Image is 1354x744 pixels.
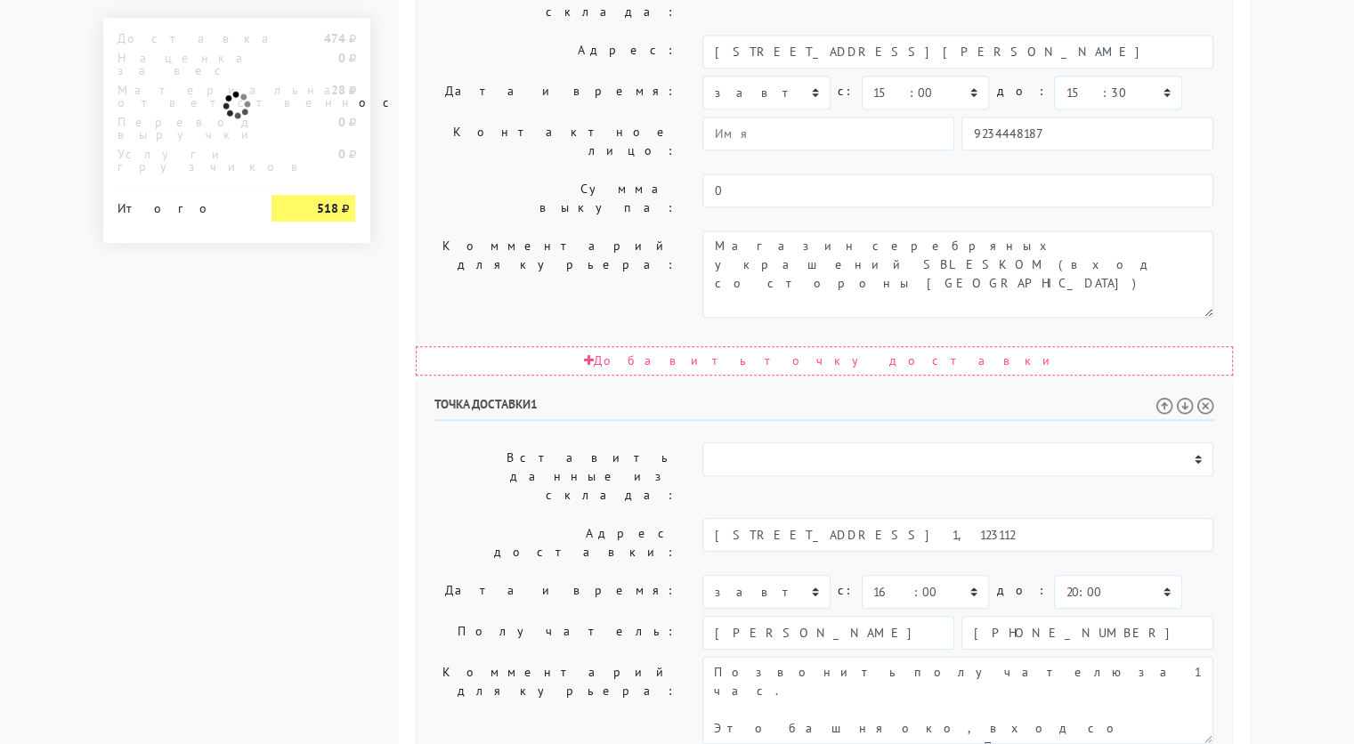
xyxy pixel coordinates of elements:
[961,117,1213,150] input: Телефон
[421,442,690,511] label: Вставить данные из склада:
[702,616,954,650] input: Имя
[118,195,246,214] div: Итого
[421,35,690,69] label: Адрес:
[531,396,538,412] span: 1
[421,230,690,318] label: Комментарий для курьера:
[838,575,855,606] label: c:
[104,32,259,44] div: Доставка
[104,148,259,173] div: Услуги грузчиков
[421,518,690,568] label: Адрес доставки:
[421,174,690,223] label: Сумма выкупа:
[838,76,855,107] label: c:
[104,52,259,77] div: Наценка за вес
[702,117,954,150] input: Имя
[434,397,1214,421] h6: Точка доставки
[996,76,1047,107] label: до:
[416,346,1233,376] div: Добавить точку доставки
[316,200,337,216] strong: 518
[996,575,1047,606] label: до:
[421,76,690,109] label: Дата и время:
[323,30,345,46] strong: 474
[421,575,690,609] label: Дата и время:
[421,616,690,650] label: Получатель:
[104,84,259,109] div: Материальная ответственность
[421,117,690,166] label: Контактное лицо:
[104,116,259,141] div: Перевод выручки
[961,616,1213,650] input: Телефон
[702,657,1213,744] textarea: Позвонить получателю за 1 час. С [DATE] по [DATE]. Сб и вс меня не будет по данному адресу Это ба...
[421,657,690,744] label: Комментарий для курьера:
[221,89,253,121] img: ajax-loader.gif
